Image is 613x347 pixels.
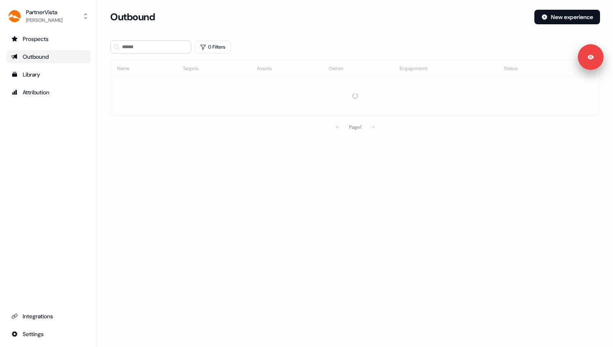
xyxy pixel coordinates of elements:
[26,8,62,16] div: PartnerVista
[11,70,86,79] div: Library
[6,328,90,341] a: Go to integrations
[6,68,90,81] a: Go to templates
[6,310,90,323] a: Go to integrations
[534,10,600,24] button: New experience
[6,32,90,45] a: Go to prospects
[6,50,90,63] a: Go to outbound experience
[11,88,86,96] div: Attribution
[195,40,231,53] button: 0 Filters
[26,16,62,24] div: [PERSON_NAME]
[11,53,86,61] div: Outbound
[110,11,155,23] h3: Outbound
[6,86,90,99] a: Go to attribution
[6,6,90,26] button: PartnerVista[PERSON_NAME]
[11,312,86,320] div: Integrations
[11,330,86,338] div: Settings
[11,35,86,43] div: Prospects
